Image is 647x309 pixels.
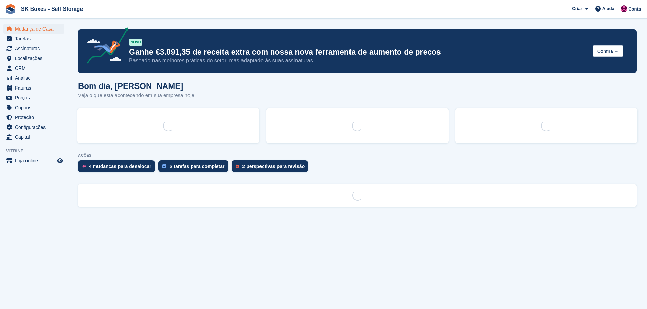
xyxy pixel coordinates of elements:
span: Ajuda [602,5,614,12]
a: Loja de pré-visualização [56,157,64,165]
span: Tarefas [15,34,56,43]
span: Criar [572,5,582,12]
span: Capital [15,132,56,142]
a: menu [3,122,64,132]
a: menu [3,44,64,53]
img: Joana Alegria [621,5,627,12]
p: Veja o que está acontecendo em sua empresa hoje [78,92,194,99]
a: 4 mudanças para desalocar [78,160,158,175]
div: 4 mudanças para desalocar [89,163,151,169]
p: Ganhe €3.091,35 de receita extra com nossa nova ferramenta de aumento de preços [129,47,587,57]
a: menu [3,103,64,112]
span: CRM [15,63,56,73]
img: prospect-51fa495bee0391a8d652442698ab0144808aea92771e9ea1ae160a38d050c398.svg [236,164,239,168]
a: menu [3,132,64,142]
button: Confira → [593,45,623,57]
a: SK Boxes - Self Storage [18,3,86,15]
span: Localizações [15,54,56,63]
p: Baseado nas melhores práticas do setor, mas adaptado às suas assinaturas. [129,57,587,64]
a: menu [3,54,64,63]
a: 2 tarefas para completar [158,160,232,175]
span: Configurações [15,122,56,132]
div: NOVO [129,39,142,46]
a: menu [3,73,64,83]
a: 2 perspectivas para revisão [232,160,312,175]
a: menu [3,34,64,43]
span: Cupons [15,103,56,112]
a: menu [3,93,64,102]
a: menu [3,24,64,34]
a: menu [3,63,64,73]
span: Conta [628,6,641,13]
span: Mudança de Casa [15,24,56,34]
img: task-75834270c22a3079a89374b754ae025e5fb1db73e45f91037f5363f120a921f8.svg [162,164,166,168]
a: menu [3,156,64,166]
span: Vitrine [6,148,68,154]
div: 2 perspectivas para revisão [242,163,305,169]
a: menu [3,113,64,122]
span: Faturas [15,83,56,93]
img: move_outs_to_deallocate_icon-f764333ba52eb49d3ac5e1228854f67142a1ed5810a6f6cc68b1a99e826820c5.svg [82,164,86,168]
span: Preços [15,93,56,102]
img: stora-icon-8386f47178a22dfd0bd8f6a31ec36ba5ce8667c1dd55bd0f319d3a0aa187defe.svg [5,4,16,14]
span: Loja online [15,156,56,166]
p: AÇÕES [78,153,637,158]
span: Proteção [15,113,56,122]
span: Análise [15,73,56,83]
h1: Bom dia, [PERSON_NAME] [78,81,194,91]
div: 2 tarefas para completar [170,163,225,169]
a: menu [3,83,64,93]
img: price-adjustments-announcement-icon-8257ccfd72463d97f412b2fc003d46551f7dbcb40ab6d574587a9cd5c0d94... [81,27,129,66]
span: Assinaturas [15,44,56,53]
